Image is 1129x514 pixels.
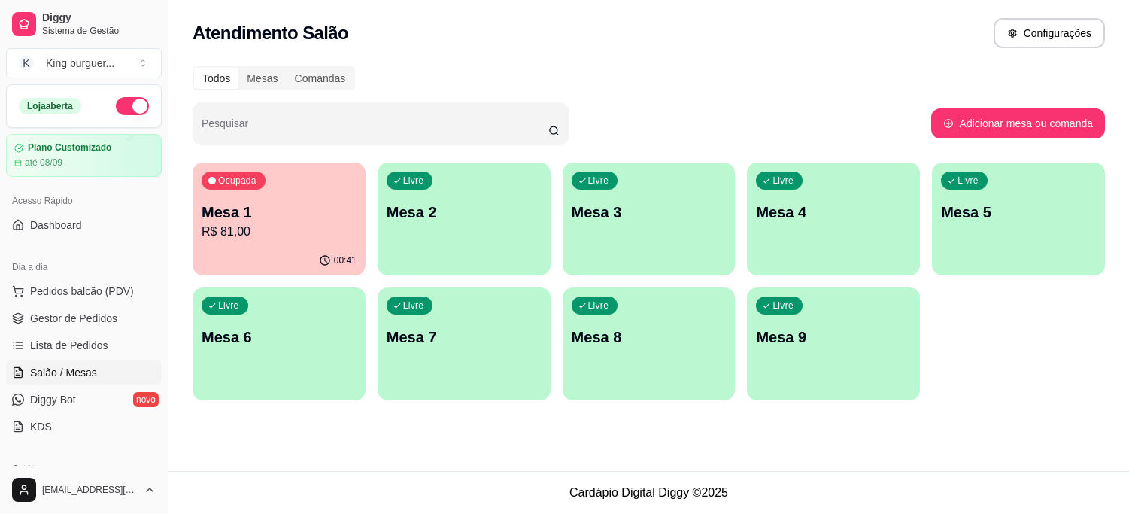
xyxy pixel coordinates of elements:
[202,223,357,241] p: R$ 81,00
[6,457,162,481] div: Catálogo
[747,287,920,400] button: LivreMesa 9
[941,202,1096,223] p: Mesa 5
[747,163,920,275] button: LivreMesa 4
[42,484,138,496] span: [EMAIL_ADDRESS][DOMAIN_NAME]
[168,471,1129,514] footer: Cardápio Digital Diggy © 2025
[19,98,81,114] div: Loja aberta
[218,175,256,187] p: Ocupada
[6,333,162,357] a: Lista de Pedidos
[6,213,162,237] a: Dashboard
[238,68,286,89] div: Mesas
[563,287,736,400] button: LivreMesa 8
[756,202,911,223] p: Mesa 4
[6,48,162,78] button: Select a team
[6,360,162,385] a: Salão / Mesas
[931,108,1105,138] button: Adicionar mesa ou comanda
[30,392,76,407] span: Diggy Bot
[6,472,162,508] button: [EMAIL_ADDRESS][DOMAIN_NAME]
[25,157,62,169] article: até 08/09
[202,202,357,223] p: Mesa 1
[932,163,1105,275] button: LivreMesa 5
[193,287,366,400] button: LivreMesa 6
[772,175,794,187] p: Livre
[6,388,162,412] a: Diggy Botnovo
[6,279,162,303] button: Pedidos balcão (PDV)
[202,122,548,137] input: Pesquisar
[30,217,82,233] span: Dashboard
[6,306,162,330] a: Gestor de Pedidos
[994,18,1105,48] button: Configurações
[6,415,162,439] a: KDS
[202,327,357,348] p: Mesa 6
[193,21,348,45] h2: Atendimento Salão
[287,68,354,89] div: Comandas
[42,11,156,25] span: Diggy
[334,254,357,266] p: 00:41
[958,175,979,187] p: Livre
[6,6,162,42] a: DiggySistema de Gestão
[403,300,424,312] p: Livre
[30,419,52,434] span: KDS
[30,338,108,353] span: Lista de Pedidos
[194,68,238,89] div: Todos
[378,287,551,400] button: LivreMesa 7
[378,163,551,275] button: LivreMesa 2
[588,175,609,187] p: Livre
[6,134,162,177] a: Plano Customizadoaté 08/09
[563,163,736,275] button: LivreMesa 3
[6,189,162,213] div: Acesso Rápido
[6,255,162,279] div: Dia a dia
[30,311,117,326] span: Gestor de Pedidos
[19,56,34,71] span: K
[572,327,727,348] p: Mesa 8
[588,300,609,312] p: Livre
[403,175,424,187] p: Livre
[772,300,794,312] p: Livre
[193,163,366,275] button: OcupadaMesa 1R$ 81,0000:41
[28,142,111,154] article: Plano Customizado
[387,202,542,223] p: Mesa 2
[30,365,97,380] span: Salão / Mesas
[572,202,727,223] p: Mesa 3
[387,327,542,348] p: Mesa 7
[116,97,149,115] button: Alterar Status
[756,327,911,348] p: Mesa 9
[218,300,239,312] p: Livre
[30,284,134,299] span: Pedidos balcão (PDV)
[42,25,156,37] span: Sistema de Gestão
[46,56,114,71] div: King burguer ...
